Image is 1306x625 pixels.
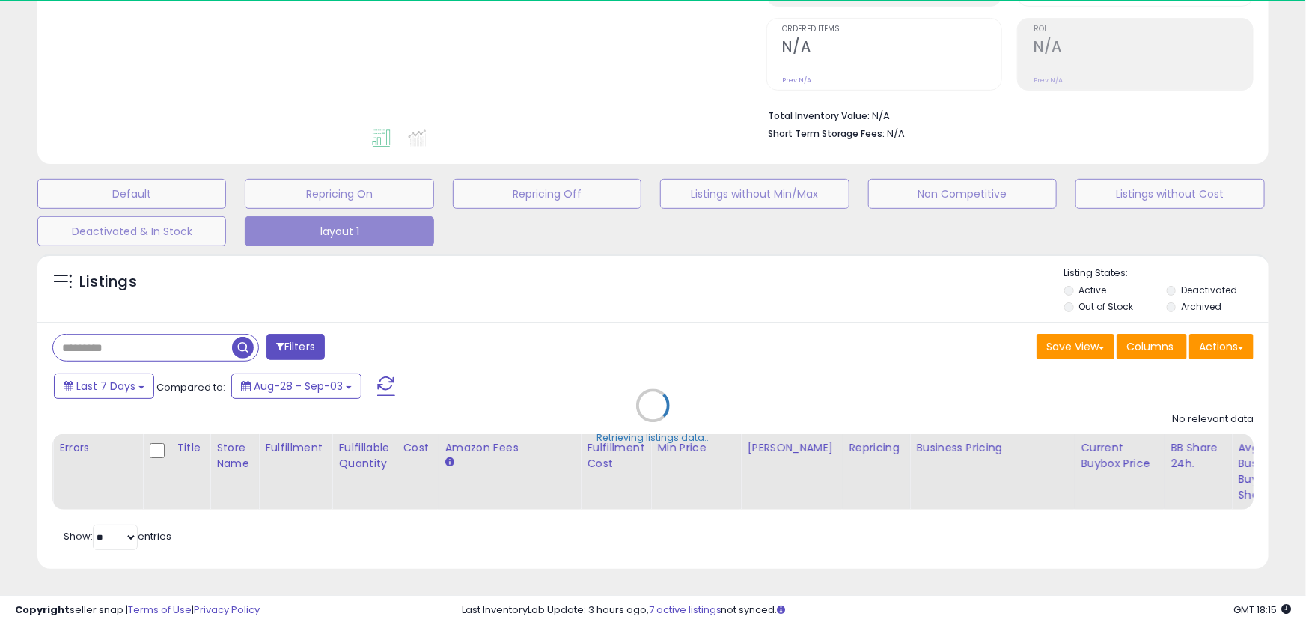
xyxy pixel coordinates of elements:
[660,179,849,209] button: Listings without Min/Max
[1075,179,1264,209] button: Listings without Cost
[649,603,721,617] a: 7 active listings
[194,603,260,617] a: Privacy Policy
[1034,76,1063,85] small: Prev: N/A
[453,179,641,209] button: Repricing Off
[597,432,710,445] div: Retrieving listings data..
[783,25,1002,34] span: Ordered Items
[769,127,885,140] b: Short Term Storage Fees:
[245,216,433,246] button: layout 1
[769,109,870,122] b: Total Inventory Value:
[462,603,1291,618] div: Last InventoryLab Update: 3 hours ago, not synced.
[1034,25,1253,34] span: ROI
[15,603,260,618] div: seller snap | |
[1034,38,1253,58] h2: N/A
[868,179,1057,209] button: Non Competitive
[769,106,1242,124] li: N/A
[128,603,192,617] a: Terms of Use
[888,126,906,141] span: N/A
[37,179,226,209] button: Default
[245,179,433,209] button: Repricing On
[778,605,786,615] i: Click here to read more about un-synced listings.
[1233,603,1291,617] span: 2025-09-11 18:15 GMT
[15,603,70,617] strong: Copyright
[783,76,812,85] small: Prev: N/A
[37,216,226,246] button: Deactivated & In Stock
[783,38,1002,58] h2: N/A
